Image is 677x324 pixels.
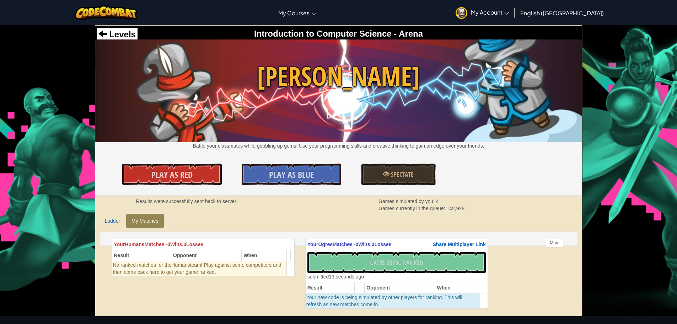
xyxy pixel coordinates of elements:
img: CodeCombat logo [75,5,137,20]
span: My Courses [278,9,310,17]
a: My Matches [126,214,163,228]
span: Share Multiplayer Link [432,241,485,247]
div: 13 seconds ago [307,273,364,280]
span: [PERSON_NAME] [95,58,582,95]
a: English ([GEOGRAPHIC_DATA]) [517,3,607,22]
span: 142,928 [446,206,464,211]
span: Losses [374,241,391,247]
span: Your [114,241,125,247]
span: Matches - [333,241,356,247]
span: Levels [107,30,136,39]
th: When [435,282,480,293]
span: Matches - [145,241,168,247]
span: My Account [471,9,509,16]
th: Result [112,250,161,261]
span: Play As Blue [269,169,314,180]
span: Losses [186,241,203,247]
a: Ladder [100,214,126,228]
th: When [242,250,286,261]
img: Wakka Maul [95,39,582,142]
span: 4 [436,198,439,204]
span: Your [307,241,318,247]
span: Your new code is being simulated by other players for ranking. This will refresh as new matches c... [306,294,462,307]
th: Ogres 0 0 [305,239,488,250]
span: Wins, [358,241,371,247]
p: Battle your classmates while gobbling up gems! Use your programming skills and creative thinking ... [95,142,582,149]
strong: Results were successfully sent back to server! [136,198,238,204]
span: Games simulated by you: [378,198,436,204]
span: English ([GEOGRAPHIC_DATA]) [520,9,604,17]
span: Play As Red [151,169,193,180]
span: Introduction to Computer Science [254,29,392,38]
a: Levels [98,30,136,39]
img: avatar [456,7,467,19]
th: Opponent [171,250,242,261]
span: Games currently in the queue: [378,206,446,211]
span: - Arena [392,29,423,38]
span: No ranked matches for the [113,262,172,268]
td: Humans [112,261,286,276]
th: Humans 0 0 [112,239,294,250]
a: My Account [452,1,512,24]
div: More [546,239,563,247]
a: Spectate [361,164,436,185]
span: Spectate [389,170,414,179]
th: Opponent [365,282,435,293]
span: Wins, [170,241,183,247]
th: Result [305,282,354,293]
span: team! Play against some competitors and then come back here to get your game ranked. [113,262,281,275]
span: submitted [307,274,329,280]
a: My Courses [275,3,319,22]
